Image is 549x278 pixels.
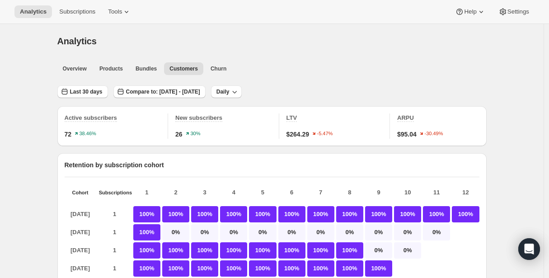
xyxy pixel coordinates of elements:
p: [DATE] [65,206,96,222]
p: 100% [191,242,218,259]
p: 1 [99,242,131,259]
span: Active subscribers [65,114,117,121]
p: 100% [162,206,189,222]
p: 4 [220,188,247,197]
p: Retention by subscription cohort [65,160,479,170]
p: 9 [365,188,392,197]
p: 100% [133,242,160,259]
p: [DATE] [65,242,96,259]
span: $264.29 [286,130,310,139]
text: -5.47% [317,131,333,137]
p: 100% [220,260,247,277]
span: Tools [108,8,122,15]
button: Daily [211,85,242,98]
span: LTV [286,114,297,121]
button: Tools [103,5,136,18]
span: Bundles [136,65,157,72]
p: [DATE] [65,260,96,277]
button: Compare to: [DATE] - [DATE] [113,85,206,98]
p: 6 [278,188,305,197]
p: 100% [336,242,363,259]
p: 0% [307,224,334,240]
p: 5 [249,188,276,197]
p: 0% [162,224,189,240]
p: 7 [307,188,334,197]
p: Subscriptions [99,190,131,195]
text: 30% [190,131,200,137]
span: ARPU [397,114,414,121]
p: 0% [365,224,392,240]
p: 100% [191,260,218,277]
p: 0% [220,224,247,240]
span: Help [464,8,476,15]
p: 0% [423,224,450,240]
p: 1 [99,224,131,240]
p: 8 [336,188,363,197]
p: 0% [394,224,421,240]
p: 2 [162,188,189,197]
p: 100% [249,242,276,259]
p: 11 [423,188,450,197]
p: 1 [99,206,131,222]
div: Open Intercom Messenger [518,238,540,260]
span: Daily [216,88,230,95]
p: 100% [133,260,160,277]
span: 72 [65,130,72,139]
p: 0% [336,224,363,240]
button: Last 30 days [57,85,108,98]
p: 1 [99,260,131,277]
span: New subscribers [175,114,222,121]
button: Analytics [14,5,52,18]
p: 12 [452,188,479,197]
p: 100% [278,242,305,259]
p: 100% [336,206,363,222]
p: 100% [220,242,247,259]
p: 100% [423,206,450,222]
p: 100% [249,206,276,222]
span: $95.04 [397,130,417,139]
button: Subscriptions [54,5,101,18]
span: Settings [507,8,529,15]
p: 100% [249,260,276,277]
p: 0% [365,242,392,259]
p: 0% [249,224,276,240]
p: 100% [365,260,392,277]
button: Help [450,5,491,18]
span: Analytics [57,36,97,46]
span: Compare to: [DATE] - [DATE] [126,88,200,95]
span: Subscriptions [59,8,95,15]
p: 100% [133,206,160,222]
p: 0% [191,224,218,240]
p: Cohort [65,190,96,195]
p: 1 [133,188,160,197]
span: 26 [175,130,183,139]
p: 100% [278,206,305,222]
p: [DATE] [65,224,96,240]
p: 100% [365,206,392,222]
text: 38.46% [80,131,97,137]
p: 100% [133,224,160,240]
p: 0% [394,242,421,259]
span: Products [99,65,123,72]
text: -30.49% [424,131,443,137]
p: 100% [336,260,363,277]
p: 100% [162,242,189,259]
p: 0% [278,224,305,240]
p: 100% [307,260,334,277]
span: Analytics [20,8,47,15]
span: Last 30 days [70,88,103,95]
span: Churn [211,65,226,72]
p: 3 [191,188,218,197]
span: Customers [169,65,198,72]
p: 100% [307,206,334,222]
p: 10 [394,188,421,197]
button: Settings [493,5,535,18]
p: 100% [394,206,421,222]
p: 100% [191,206,218,222]
p: 100% [220,206,247,222]
p: 100% [307,242,334,259]
p: 100% [452,206,479,222]
p: 100% [278,260,305,277]
span: Overview [63,65,87,72]
p: 100% [162,260,189,277]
